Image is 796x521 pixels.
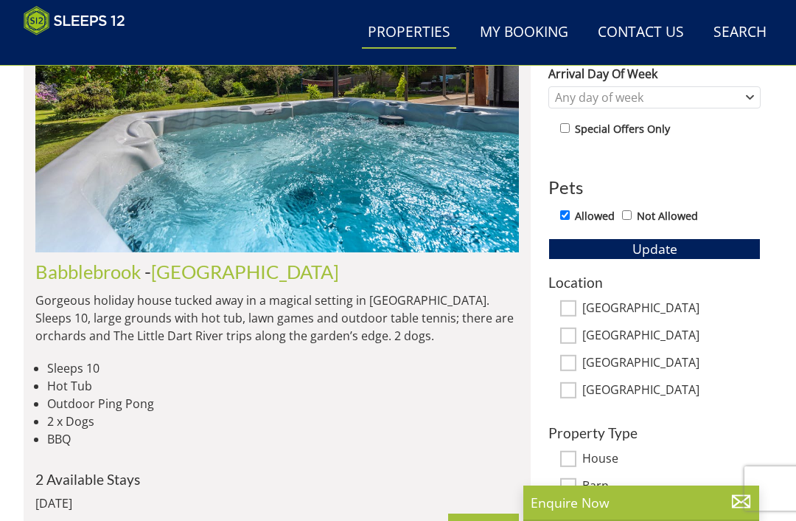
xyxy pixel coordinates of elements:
div: Combobox [548,86,761,108]
h3: Location [548,275,761,290]
h3: Pets [548,178,761,197]
label: Arrival Day Of Week [548,65,761,83]
a: Babblebrook [35,260,141,283]
label: Special Offers Only [575,121,670,137]
span: - [144,260,339,283]
h3: Property Type [548,425,761,441]
li: Outdoor Ping Pong [47,395,519,413]
label: [GEOGRAPHIC_DATA] [582,383,761,399]
label: Barn [582,479,761,495]
label: House [582,452,761,468]
div: Any day of week [551,89,742,106]
li: Sleeps 10 [47,359,519,377]
label: Allowed [575,208,615,224]
li: 2 x Dogs [47,413,519,430]
label: [GEOGRAPHIC_DATA] [582,328,761,345]
div: [DATE] [35,494,519,512]
label: [GEOGRAPHIC_DATA] [582,356,761,372]
label: Not Allowed [637,208,698,224]
a: My Booking [474,16,574,49]
a: Search [708,16,772,49]
span: Update [632,240,677,258]
a: Contact Us [592,16,690,49]
button: Update [548,238,761,259]
p: Gorgeous holiday house tucked away in a magical setting in [GEOGRAPHIC_DATA]. Sleeps 10, large gr... [35,291,519,345]
img: Sleeps 12 [24,6,125,35]
a: Properties [362,16,456,49]
a: [GEOGRAPHIC_DATA] [151,260,339,283]
li: BBQ [47,430,519,448]
label: [GEOGRAPHIC_DATA] [582,301,761,317]
p: Enquire Now [531,493,752,512]
li: Hot Tub [47,377,519,395]
iframe: Customer reviews powered by Trustpilot [16,44,171,57]
h4: 2 Available Stays [35,472,519,487]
